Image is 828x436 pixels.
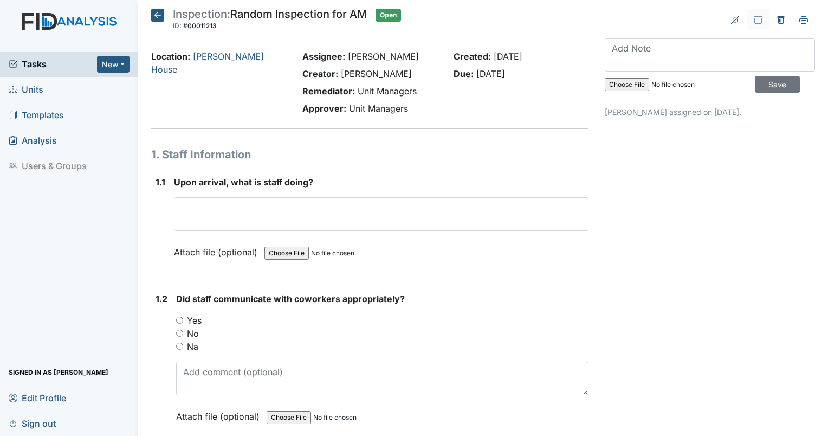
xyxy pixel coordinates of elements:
[156,292,167,305] label: 1.2
[187,340,198,353] label: Na
[755,76,800,93] input: Save
[9,107,64,124] span: Templates
[476,68,505,79] span: [DATE]
[174,240,262,259] label: Attach file (optional)
[151,51,264,75] a: [PERSON_NAME] House
[454,68,474,79] strong: Due:
[9,57,97,70] a: Tasks
[187,314,202,327] label: Yes
[769,9,792,29] span: Delete
[176,330,183,337] input: No
[183,22,217,30] span: #00011213
[9,81,43,98] span: Units
[173,8,230,21] span: Inspection:
[173,22,182,30] span: ID:
[605,106,815,118] p: [PERSON_NAME] assigned on [DATE].
[302,86,355,97] strong: Remediator:
[341,68,412,79] span: [PERSON_NAME]
[176,317,183,324] input: Yes
[9,415,56,432] span: Sign out
[358,86,417,97] span: Unit Managers
[9,364,108,381] span: Signed in as [PERSON_NAME]
[348,51,419,62] span: [PERSON_NAME]
[9,132,57,149] span: Analysis
[376,9,401,22] span: Open
[173,9,367,33] div: Random Inspection for AM
[176,293,405,304] span: Did staff communicate with coworkers appropriately?
[349,103,408,114] span: Unit Managers
[187,327,199,340] label: No
[151,51,190,62] strong: Location:
[156,176,165,189] label: 1.1
[724,9,747,29] span: Notifications are never sent for this task.
[97,56,130,73] button: New
[302,51,345,62] strong: Assignee:
[176,404,264,423] label: Attach file (optional)
[9,389,66,406] span: Edit Profile
[454,51,491,62] strong: Created:
[176,343,183,350] input: Na
[792,9,815,29] span: Print
[494,51,522,62] span: [DATE]
[174,177,313,188] span: Upon arrival, what is staff doing?
[302,103,346,114] strong: Approver:
[302,68,338,79] strong: Creator:
[151,146,588,163] h1: 1. Staff Information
